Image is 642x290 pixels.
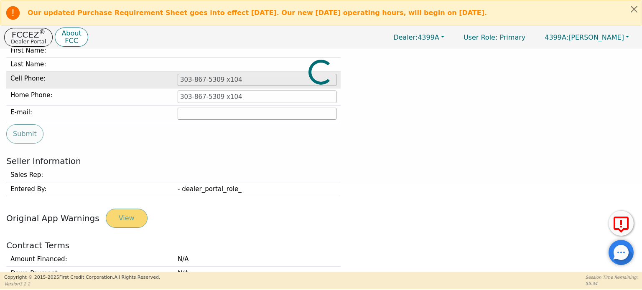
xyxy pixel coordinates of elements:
[455,29,534,45] a: User Role: Primary
[4,274,160,281] p: Copyright © 2015- 2025 First Credit Corporation.
[609,211,634,236] button: Report Error to FCC
[385,31,453,44] button: Dealer:4399A
[6,266,173,280] td: Down Payment :
[114,275,160,280] span: All Rights Reserved.
[11,30,46,39] p: FCCEZ
[4,28,53,47] button: FCCEZ®Dealer Portal
[6,240,636,250] h2: Contract Terms
[393,33,439,41] span: 4399A
[545,33,568,41] span: 4399A:
[6,213,99,223] span: Original App Warnings
[55,28,88,47] button: AboutFCC
[627,0,642,18] button: Close alert
[6,252,173,266] td: Amount Financed :
[11,39,46,44] p: Dealer Portal
[586,274,638,280] p: Session Time Remaining:
[6,182,173,196] td: Entered By:
[173,266,341,280] td: N/A
[536,31,638,44] button: 4399A:[PERSON_NAME]
[28,9,487,17] b: Our updated Purchase Requirement Sheet goes into effect [DATE]. Our new [DATE] operating hours, w...
[61,38,81,44] p: FCC
[464,33,497,41] span: User Role :
[586,280,638,287] p: 55:34
[455,29,534,45] p: Primary
[393,33,418,41] span: Dealer:
[39,28,46,36] sup: ®
[173,252,341,266] td: N/A
[545,33,624,41] span: [PERSON_NAME]
[61,30,81,37] p: About
[4,281,160,287] p: Version 3.2.2
[173,182,341,196] td: - dealer_portal_role_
